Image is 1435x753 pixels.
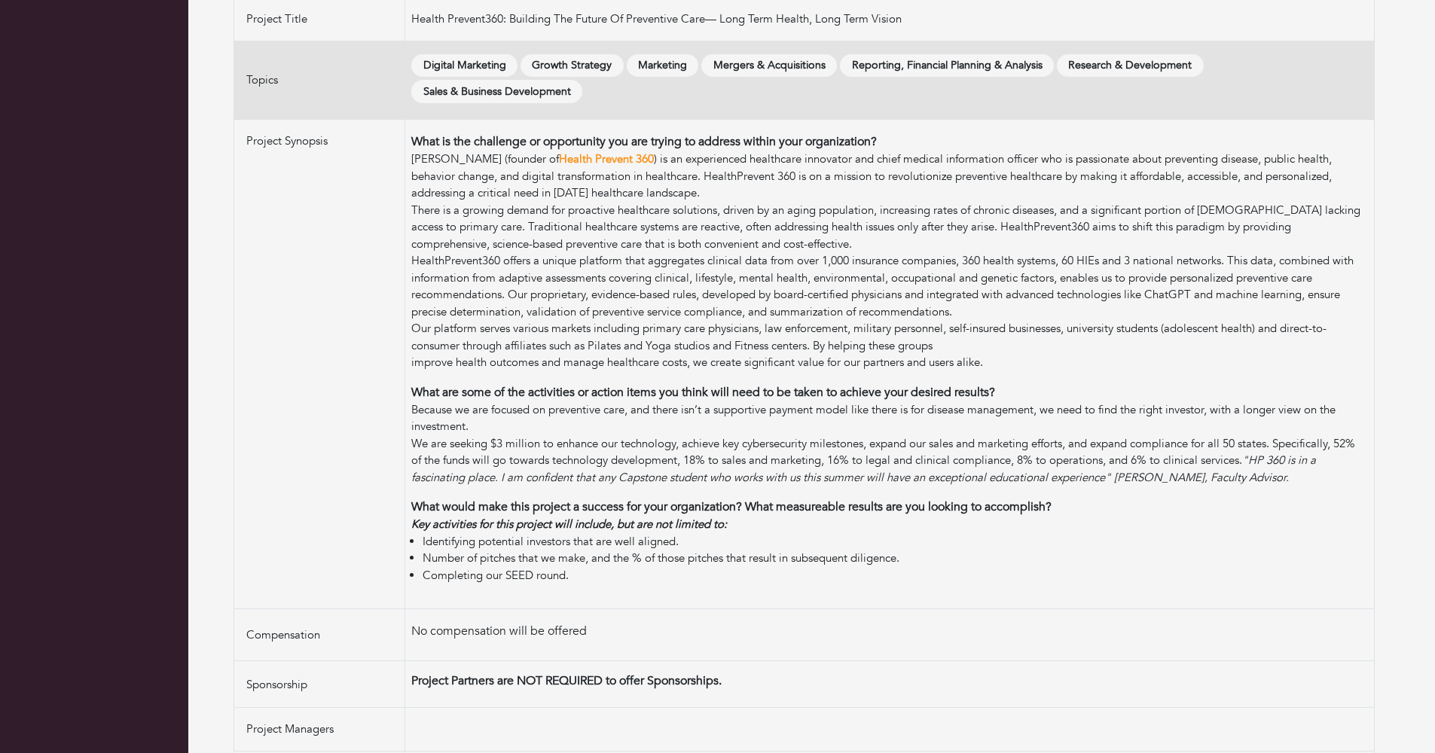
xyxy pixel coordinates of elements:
[411,453,1316,485] em: "HP 360 is in a fascinating place. I am confident that any Capstone student who works with us thi...
[234,41,405,120] td: Topics
[411,202,1368,253] div: There is a growing demand for proactive healthcare solutions, driven by an aging population, incr...
[1057,54,1204,78] span: Research & Development
[627,54,699,78] span: Marketing
[411,517,727,532] em: Key activities for this project will include, but are not limited to:
[234,609,405,661] td: Compensation
[234,120,405,609] td: Project Synopsis
[411,80,582,103] span: Sales & Business Development
[423,550,1368,567] li: Number of pitches that we make, and the % of those pitches that result in subsequent diligence.
[411,401,1368,435] div: Because we are focused on preventive care, and there isn’t a supportive payment model like there ...
[559,151,654,166] a: Health Prevent 360
[411,674,1368,688] h4: Project Partners are NOT REQUIRED to offer Sponsorships.
[411,54,518,78] span: Digital Marketing
[411,354,1368,371] div: improve health outcomes and manage healthcare costs, we create significant value for our partners...
[411,320,1368,354] div: Our platform serves various markets including primary care physicians, law enforcement, military ...
[411,623,587,639] span: No compensation will be offered
[521,54,624,78] span: Growth Strategy
[234,661,405,708] td: Sponsorship
[423,533,1368,550] li: Identifying potential investors that are well aligned.
[411,498,1368,516] p: What would make this project a success for your organization? What measureable results are you lo...
[411,133,1368,151] p: What is the challenge or opportunity you are trying to address within your organization?
[411,252,1368,320] div: HealthPrevent360 offers a unique platform that aggregates clinical data from over 1,000 insurance...
[840,54,1054,78] span: Reporting, Financial Planning & Analysis
[411,435,1368,486] div: We are seeking $3 million to enhance our technology, achieve key cybersecurity milestones, expand...
[701,54,837,78] span: Mergers & Acquisitions
[234,708,405,751] td: Project Managers
[411,151,1368,202] div: [PERSON_NAME] (founder of ) is an experienced healthcare innovator and chief medical information ...
[411,383,1368,401] p: What are some of the activities or action items you think will need to be taken to achieve your d...
[423,567,1368,584] li: Completing our SEED round.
